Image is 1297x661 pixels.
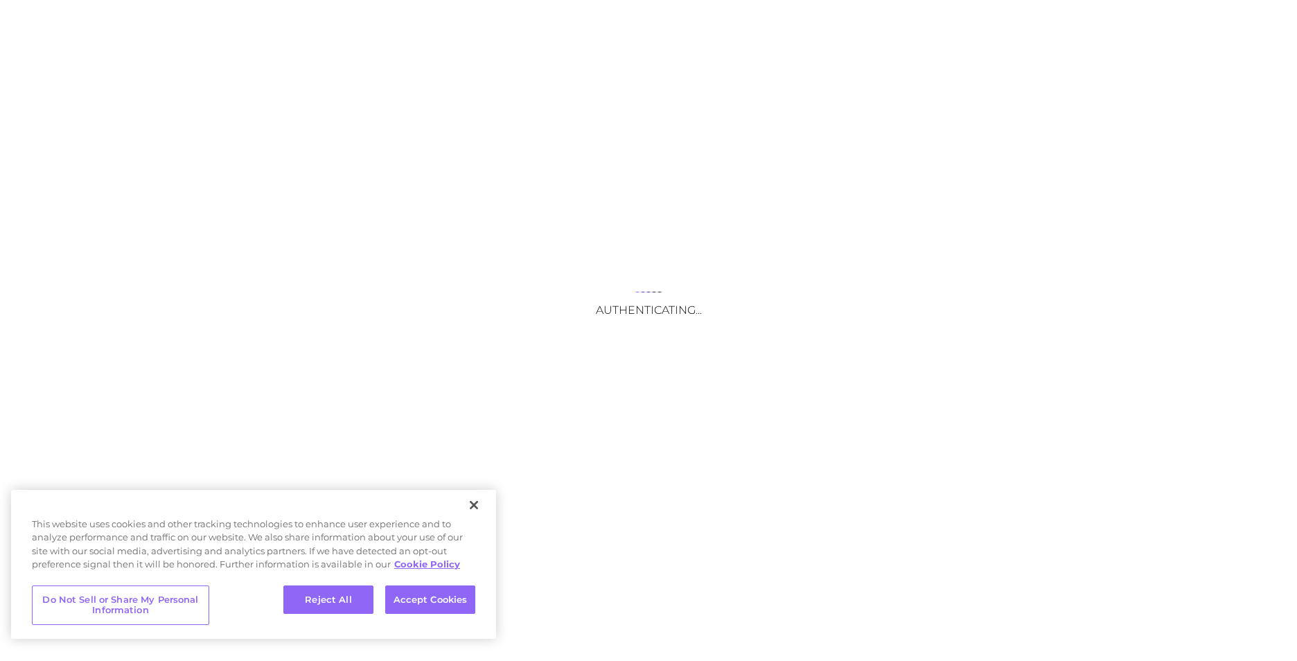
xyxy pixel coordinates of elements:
div: Cookie banner [11,490,496,639]
div: This website uses cookies and other tracking technologies to enhance user experience and to analy... [11,518,496,579]
button: Accept Cookies [385,585,475,615]
a: More information about your privacy, opens in a new tab [394,558,460,570]
div: Privacy [11,490,496,639]
button: Close [459,490,489,520]
button: Do Not Sell or Share My Personal Information [32,585,209,625]
button: Reject All [283,585,373,615]
h3: Authenticating... [510,303,787,317]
